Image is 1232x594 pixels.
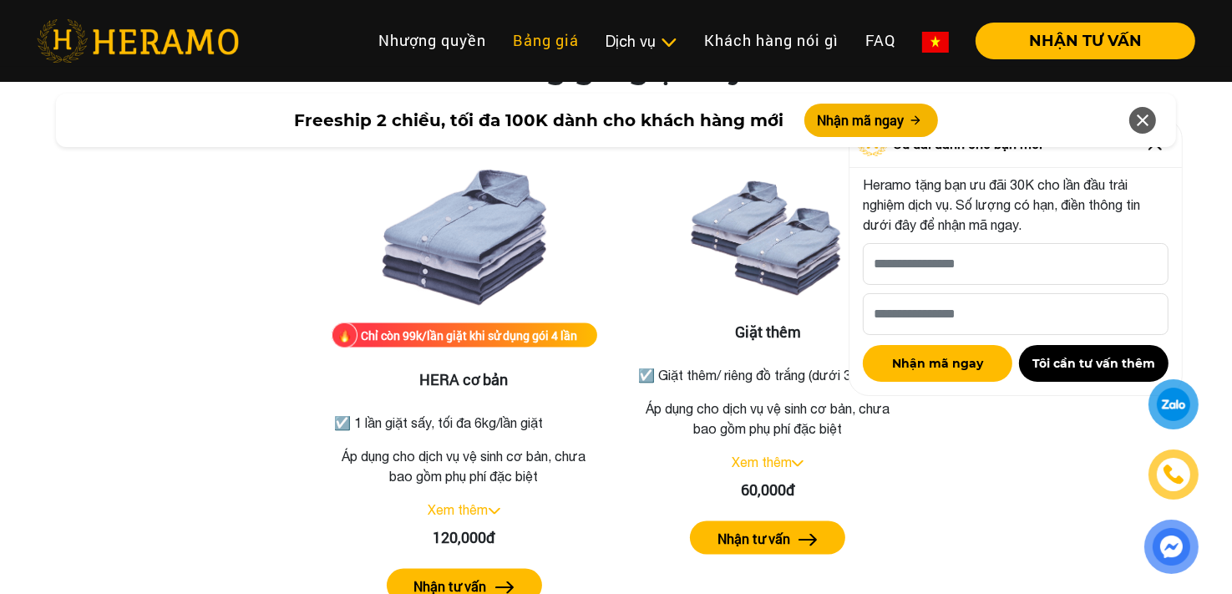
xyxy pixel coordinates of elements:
button: Nhận mã ngay [804,104,938,137]
div: Chỉ còn 99k/lần giặt khi sử dụng gói 4 lần [362,327,578,344]
div: 60,000đ [636,479,901,501]
img: fire.png [332,322,357,348]
img: phone-icon [1163,464,1184,486]
h3: Giặt thêm [636,323,901,342]
div: Dịch vụ [606,30,677,53]
img: arrow_down.svg [792,460,804,467]
p: ☑️ Giặt thêm/ riêng đồ trắng (dưới 3kg) [639,365,898,385]
img: arrow_down.svg [489,508,500,515]
img: Giặt thêm [684,156,851,323]
a: Bảng giá [499,23,592,58]
button: Tôi cần tư vấn thêm [1019,345,1169,382]
p: Áp dụng cho dịch vụ vệ sinh cơ bản, chưa bao gồm phụ phí đặc biệt [636,399,901,439]
img: heramo-logo.png [37,19,239,63]
a: Nhượng quyền [365,23,499,58]
button: Nhận tư vấn [690,521,845,555]
a: Khách hàng nói gì [691,23,852,58]
img: subToggleIcon [660,34,677,51]
button: Nhận mã ngay [863,345,1012,382]
p: Heramo tặng bạn ưu đãi 30K cho lần đầu trải nghiệm dịch vụ. Số lượng có hạn, điền thông tin dưới ... [863,175,1169,235]
a: Xem thêm [428,502,489,517]
img: arrow [799,534,818,546]
h3: HERA cơ bản [332,371,597,389]
a: phone-icon [1150,451,1197,498]
a: FAQ [852,23,909,58]
p: ☑️ 1 lần giặt sấy, tối đa 6kg/lần giặt [335,413,594,433]
label: Nhận tư vấn [717,529,790,549]
a: Nhận tư vấn arrow [636,521,901,555]
div: 120,000đ [332,526,597,549]
img: HERA cơ bản [381,156,548,323]
button: NHẬN TƯ VẤN [976,23,1195,59]
img: vn-flag.png [922,32,949,53]
a: Xem thêm [732,454,792,470]
p: Áp dụng cho dịch vụ vệ sinh cơ bản, chưa bao gồm phụ phí đặc biệt [332,446,597,486]
span: Freeship 2 chiều, tối đa 100K dành cho khách hàng mới [295,108,784,133]
a: NHẬN TƯ VẤN [962,33,1195,48]
img: arrow [495,581,515,594]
